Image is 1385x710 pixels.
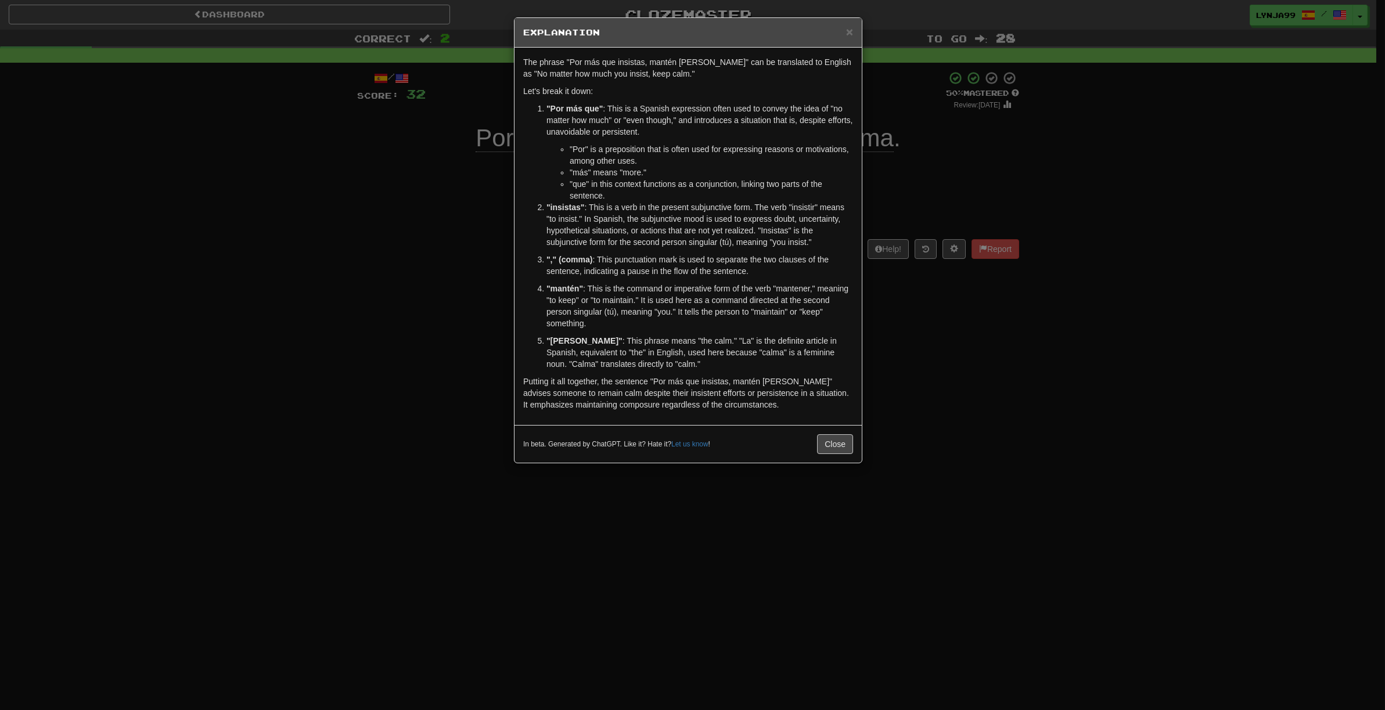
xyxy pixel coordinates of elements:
[523,439,710,449] small: In beta. Generated by ChatGPT. Like it? Hate it? !
[523,376,853,410] p: Putting it all together, the sentence "Por más que insistas, mantén [PERSON_NAME]" advises someon...
[546,201,853,248] p: : This is a verb in the present subjunctive form. The verb "insistir" means "to insist." In Spani...
[570,167,853,178] li: "más" means "more."
[546,103,853,138] p: : This is a Spanish expression often used to convey the idea of "no matter how much" or "even tho...
[570,143,853,167] li: "Por" is a preposition that is often used for expressing reasons or motivations, among other uses.
[671,440,708,448] a: Let us know
[846,25,853,38] span: ×
[523,27,853,38] h5: Explanation
[817,434,853,454] button: Close
[546,283,853,329] p: : This is the command or imperative form of the verb "mantener," meaning "to keep" or "to maintai...
[570,178,853,201] li: "que" in this context functions as a conjunction, linking two parts of the sentence.
[546,335,853,370] p: : This phrase means "the calm." "La" is the definite article in Spanish, equivalent to "the" in E...
[546,284,583,293] strong: "mantén"
[546,203,584,212] strong: "insistas"
[523,56,853,80] p: The phrase "Por más que insistas, mantén [PERSON_NAME]" can be translated to English as "No matte...
[523,85,853,97] p: Let's break it down:
[846,26,853,38] button: Close
[546,255,592,264] strong: "," (comma)
[546,104,603,113] strong: "Por más que"
[546,254,853,277] p: : This punctuation mark is used to separate the two clauses of the sentence, indicating a pause i...
[546,336,623,345] strong: "[PERSON_NAME]"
